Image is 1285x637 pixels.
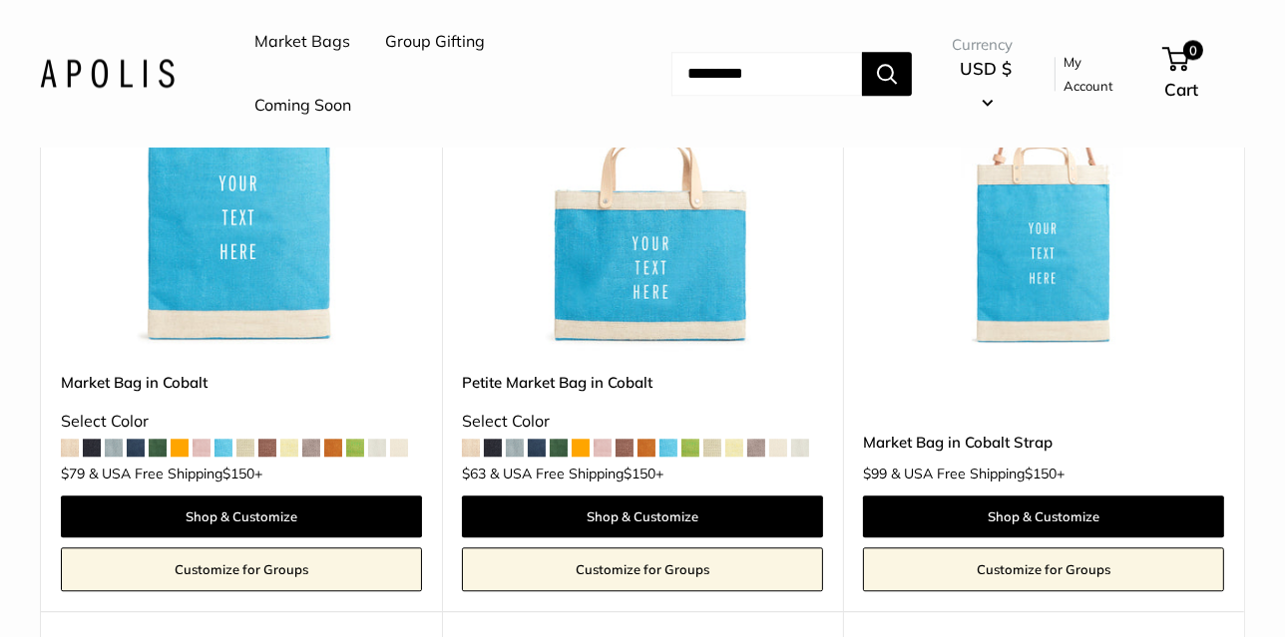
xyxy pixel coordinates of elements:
[385,27,485,57] a: Group Gifting
[671,52,862,96] input: Search...
[1025,465,1057,482] span: $150
[222,465,254,482] span: $150
[61,547,422,591] a: Customize for Groups
[462,495,823,537] a: Shop & Customize
[863,547,1224,591] a: Customize for Groups
[61,465,85,482] span: $79
[862,52,912,96] button: Search
[462,465,486,482] span: $63
[1164,42,1245,106] a: 0 Cart
[891,467,1065,480] span: & USA Free Shipping +
[863,465,887,482] span: $99
[254,91,351,121] a: Coming Soon
[462,371,823,394] a: Petite Market Bag in Cobalt
[61,371,422,394] a: Market Bag in Cobalt
[490,467,663,480] span: & USA Free Shipping +
[960,58,1012,79] span: USD $
[1064,50,1130,99] a: My Account
[1183,40,1203,60] span: 0
[40,59,175,88] img: Apolis
[462,407,823,437] div: Select Color
[61,407,422,437] div: Select Color
[61,495,422,537] a: Shop & Customize
[863,495,1224,537] a: Shop & Customize
[89,467,262,480] span: & USA Free Shipping +
[254,27,350,57] a: Market Bags
[952,53,1020,117] button: USD $
[462,547,823,591] a: Customize for Groups
[952,31,1020,59] span: Currency
[863,431,1224,454] a: Market Bag in Cobalt Strap
[1164,79,1198,100] span: Cart
[624,465,655,482] span: $150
